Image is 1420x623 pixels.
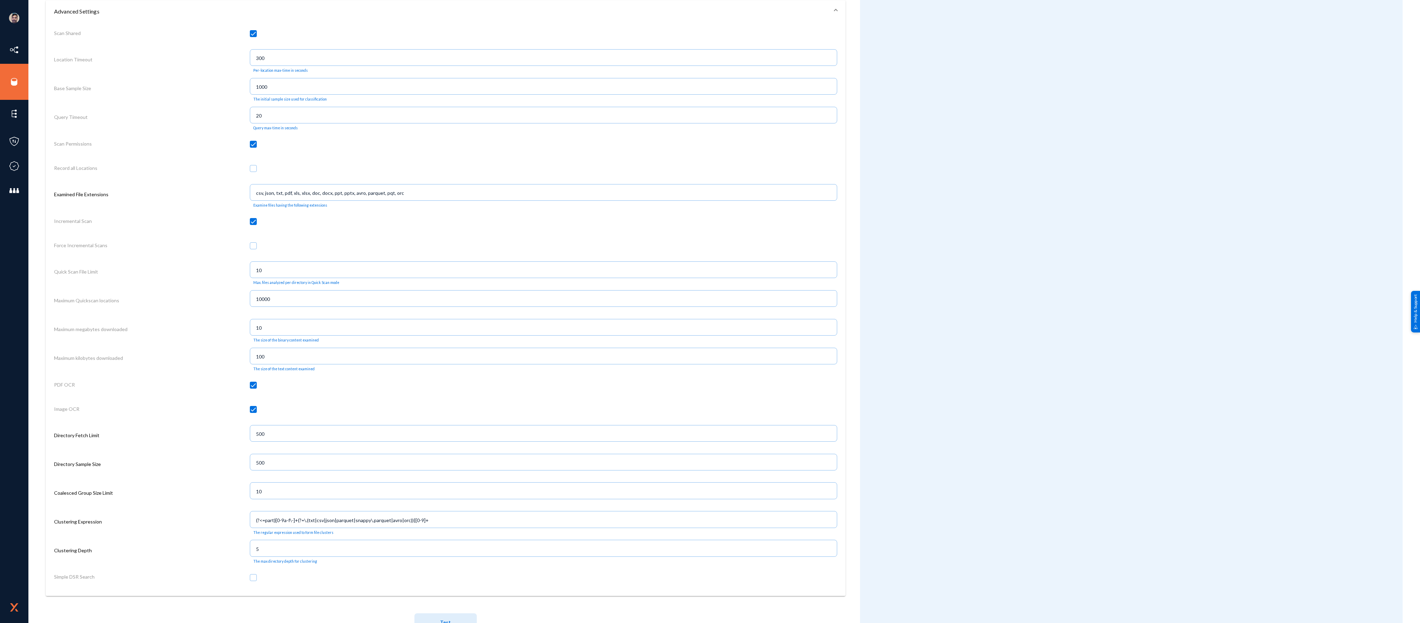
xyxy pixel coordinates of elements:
img: icon-inventory.svg [9,45,19,55]
label: Quick Scan File Limit [54,267,98,277]
mat-hint: The initial sample size used for classification [253,97,327,102]
input: 5 [256,546,833,552]
label: PDF OCR [54,380,75,390]
label: Directory Fetch Limit [54,430,99,441]
mat-hint: Max. files analyzed per directory in Quick Scan mode [253,280,339,285]
label: Examined File Extensions [54,189,108,200]
mat-hint: Examine files having the following extensions [253,203,327,208]
input: 10000 [256,296,833,302]
input: 300 [256,55,833,61]
div: Advanced Settings [46,23,845,596]
label: Clustering Depth [54,545,92,556]
label: Base Sample Size [54,83,91,94]
mat-expansion-panel-header: Advanced Settings [46,0,845,23]
label: Directory Sample Size [54,459,101,469]
label: Query Timeout [54,112,88,122]
label: Incremental Scan [54,216,92,226]
label: Simple DSR Search [54,572,95,582]
img: ACg8ocK1ZkZ6gbMmCU1AeqPIsBvrTWeY1xNXvgxNjkUXxjcqAiPEIvU=s96-c [9,13,19,23]
img: icon-members.svg [9,185,19,196]
mat-panel-title: Advanced Settings [54,7,829,16]
div: Help & Support [1411,291,1420,332]
img: icon-elements.svg [9,109,19,119]
label: Location Timeout [54,54,93,65]
img: help_support.svg [1413,325,1418,329]
mat-hint: Query max-time in seconds [253,126,298,130]
label: Maximum megabytes downloaded [54,324,128,335]
img: icon-sources.svg [9,77,19,87]
input: 50000 [256,460,833,466]
label: Scan Permissions [54,139,92,149]
input: 100 [256,354,833,360]
input: 10 [256,325,833,331]
input: csv,json,txt,pdf,xls,xlsx,doc,docx,ppt,pptx,avro,parquet,pqt,orc [256,190,833,196]
label: Maximum Quickscan locations [54,295,119,306]
input: 20 [256,113,833,119]
input: 10 [256,488,833,495]
label: Coalesced Group Size Limit [54,488,113,498]
img: icon-compliance.svg [9,161,19,171]
input: (?<=part)[0-9a-f\-]+(?=\.(txt|csv|json|parquet|snappy\.parquet|avro|orc))|[0-9]+ [256,517,833,524]
label: Maximum kilobytes downloaded [54,353,123,363]
label: Scan Shared [54,28,81,38]
mat-hint: Per-location max-time in seconds [253,68,308,73]
label: Force Incremental Scans [54,240,107,251]
input: 10 [256,267,833,274]
mat-hint: The regular expression used to form file clusters [253,530,333,535]
mat-hint: The size of the text content examined [253,367,315,371]
mat-hint: The size of the binary content examined [253,338,319,343]
mat-hint: The max directory depth for clustering [253,559,317,564]
input: 1000 [256,84,833,90]
input: 500 [256,431,833,437]
label: Record all Locations [54,163,97,173]
label: Image OCR [54,404,79,414]
img: icon-policies.svg [9,136,19,147]
label: Clustering Expression [54,517,102,527]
